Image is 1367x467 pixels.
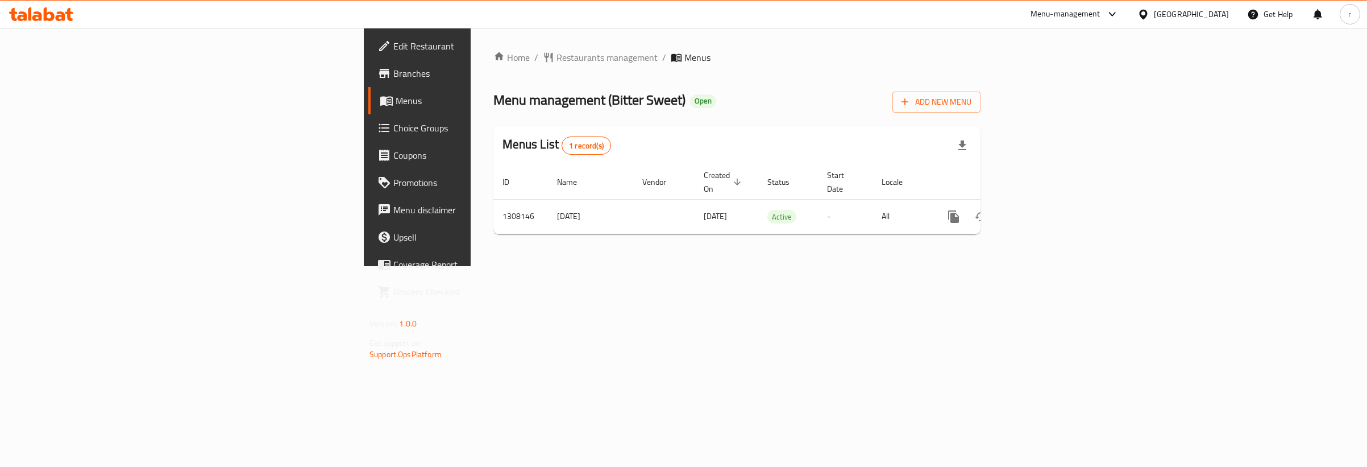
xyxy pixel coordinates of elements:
a: Coupons [368,142,592,169]
table: enhanced table [493,165,1058,234]
span: Branches [393,67,583,80]
div: Total records count [562,137,611,155]
th: Actions [931,165,1058,200]
a: Support.OpsPlatform [369,347,442,362]
span: Promotions [393,176,583,189]
td: All [872,199,931,234]
a: Choice Groups [368,114,592,142]
nav: breadcrumb [493,51,980,64]
a: Grocery Checklist [368,278,592,305]
div: [GEOGRAPHIC_DATA] [1154,8,1229,20]
span: Start Date [827,168,859,196]
div: Menu-management [1031,7,1100,21]
button: more [940,203,967,230]
a: Menus [368,87,592,114]
span: Restaurants management [556,51,658,64]
span: Open [690,96,716,106]
span: Grocery Checklist [393,285,583,299]
a: Edit Restaurant [368,32,592,60]
a: Upsell [368,224,592,251]
button: Change Status [967,203,995,230]
span: Menu management ( Bitter Sweet ) [493,87,685,113]
h2: Menus List [502,136,611,155]
a: Menu disclaimer [368,196,592,224]
span: ID [502,175,524,189]
span: Created On [704,168,745,196]
span: 1 record(s) [562,140,610,151]
span: Version: [369,316,397,331]
span: Coverage Report [393,258,583,271]
button: Add New Menu [892,92,980,113]
span: Edit Restaurant [393,39,583,53]
div: Export file [949,132,976,159]
span: Get support on: [369,336,422,350]
span: Active [767,210,796,224]
span: Add New Menu [901,95,971,109]
span: 1.0.0 [399,316,417,331]
span: Status [767,175,804,189]
a: Branches [368,60,592,87]
span: Menus [396,94,583,108]
li: / [662,51,666,64]
td: - [818,199,872,234]
span: Coupons [393,148,583,162]
span: Upsell [393,230,583,244]
span: r [1348,8,1351,20]
a: Promotions [368,169,592,196]
div: Open [690,94,716,108]
span: Choice Groups [393,121,583,135]
span: Vendor [642,175,681,189]
span: Menu disclaimer [393,203,583,217]
span: [DATE] [704,209,727,224]
span: Menus [684,51,710,64]
a: Restaurants management [543,51,658,64]
span: Name [557,175,592,189]
a: Coverage Report [368,251,592,278]
span: Locale [882,175,917,189]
